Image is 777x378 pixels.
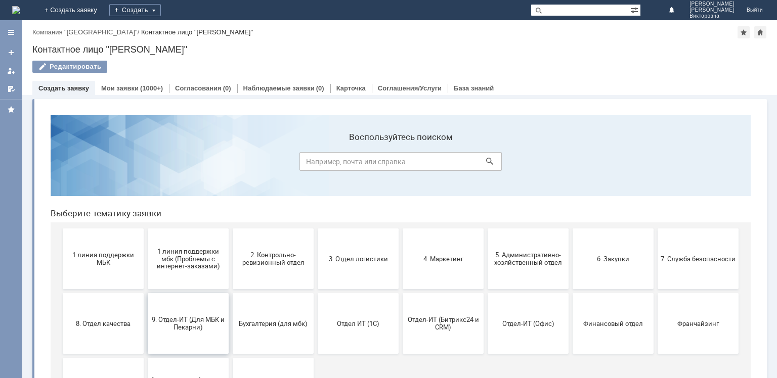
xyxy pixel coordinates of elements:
a: Создать заявку [38,84,89,92]
span: 9. Отдел-ИТ (Для МБК и Пекарни) [108,209,183,224]
a: Наблюдаемые заявки [243,84,315,92]
a: Согласования [175,84,222,92]
div: (1000+) [140,84,163,92]
header: Выберите тематику заявки [8,101,708,111]
button: 5. Административно-хозяйственный отдел [445,121,526,182]
button: Отдел-ИТ (Битрикс24 и CRM) [360,186,441,247]
a: Соглашения/Услуги [378,84,442,92]
a: Компания "[GEOGRAPHIC_DATA]" [32,28,138,36]
button: 9. Отдел-ИТ (Для МБК и Пекарни) [105,186,186,247]
span: Викторовна [689,13,735,19]
span: Расширенный поиск [630,5,640,14]
a: Мои согласования [3,81,19,97]
span: Отдел-ИТ (Офис) [448,212,523,220]
button: [PERSON_NAME]. Услуги ИТ для МБК (оформляет L1) [105,251,186,311]
img: logo [12,6,20,14]
span: [PERSON_NAME] [689,1,735,7]
span: 3. Отдел логистики [278,148,353,155]
button: Финансовый отдел [530,186,611,247]
span: 8. Отдел качества [23,212,98,220]
span: 4. Маркетинг [363,148,438,155]
input: Например, почта или справка [257,45,459,64]
a: Мои заявки [101,84,139,92]
div: Сделать домашней страницей [754,26,766,38]
button: 3. Отдел логистики [275,121,356,182]
div: Контактное лицо "[PERSON_NAME]" [141,28,253,36]
span: Финансовый отдел [533,212,608,220]
span: Отдел-ИТ (Битрикс24 и CRM) [363,209,438,224]
button: Отдел ИТ (1С) [275,186,356,247]
button: 4. Маркетинг [360,121,441,182]
span: 6. Закупки [533,148,608,155]
span: 2. Контрольно-ревизионный отдел [193,144,268,159]
span: 1 линия поддержки МБК [23,144,98,159]
div: / [32,28,141,36]
span: Бухгалтерия (для мбк) [193,212,268,220]
button: Франчайзинг [615,186,696,247]
a: Мои заявки [3,63,19,79]
button: 2. Контрольно-ревизионный отдел [190,121,271,182]
span: 1 линия поддержки мбк (Проблемы с интернет-заказами) [108,140,183,163]
span: Отдел ИТ (1С) [278,212,353,220]
button: 8. Отдел качества [20,186,101,247]
a: База знаний [454,84,494,92]
span: не актуален [193,277,268,285]
button: не актуален [190,251,271,311]
span: 5. Административно-хозяйственный отдел [448,144,523,159]
button: Отдел-ИТ (Офис) [445,186,526,247]
a: Создать заявку [3,44,19,61]
button: 1 линия поддержки МБК [20,121,101,182]
div: (0) [316,84,324,92]
div: (0) [223,84,231,92]
div: Добавить в избранное [738,26,750,38]
button: Это соглашение не активно! [20,251,101,311]
div: Создать [109,4,161,16]
span: Это соглашение не активно! [23,273,98,289]
span: [PERSON_NAME]. Услуги ИТ для МБК (оформляет L1) [108,269,183,292]
span: 7. Служба безопасности [618,148,693,155]
button: 1 линия поддержки мбк (Проблемы с интернет-заказами) [105,121,186,182]
a: Перейти на домашнюю страницу [12,6,20,14]
a: Карточка [336,84,366,92]
button: Бухгалтерия (для мбк) [190,186,271,247]
button: 6. Закупки [530,121,611,182]
button: 7. Служба безопасности [615,121,696,182]
span: Франчайзинг [618,212,693,220]
label: Воспользуйтесь поиском [257,25,459,35]
div: Контактное лицо "[PERSON_NAME]" [32,44,767,55]
span: [PERSON_NAME] [689,7,735,13]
